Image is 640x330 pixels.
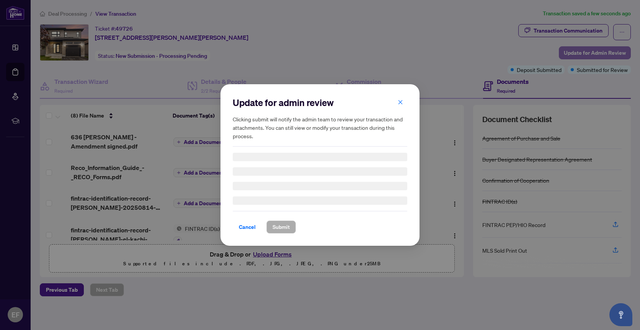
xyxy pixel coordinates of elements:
button: Submit [266,221,296,234]
button: Open asap [609,303,632,326]
button: Cancel [233,221,262,234]
h5: Clicking submit will notify the admin team to review your transaction and attachments. You can st... [233,115,407,140]
span: Cancel [239,221,256,233]
h2: Update for admin review [233,96,407,109]
span: close [398,100,403,105]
